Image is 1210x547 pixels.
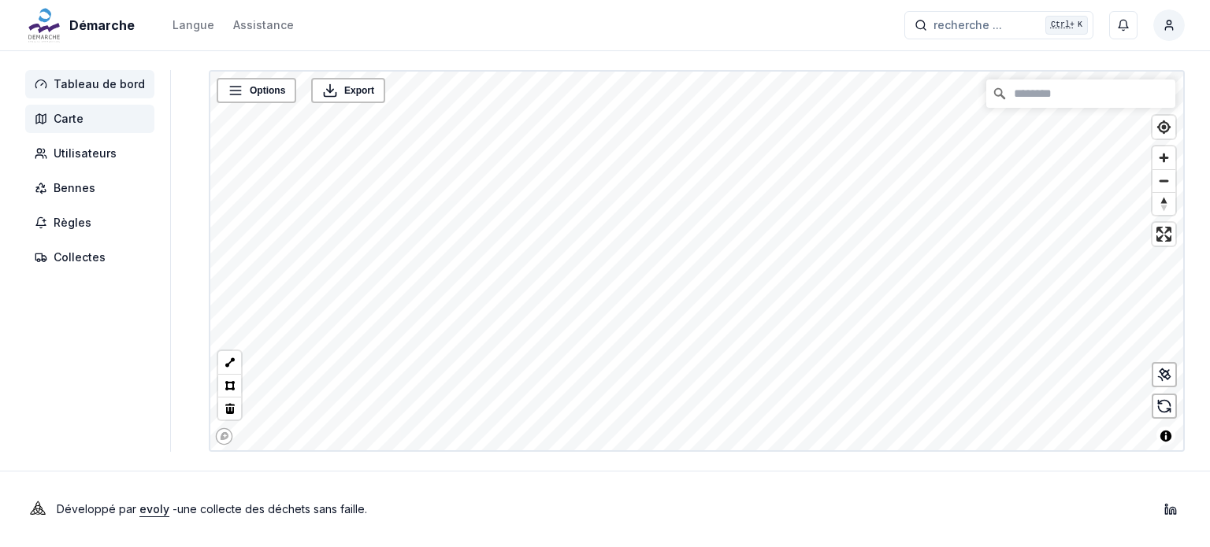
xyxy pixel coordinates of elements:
[1152,116,1175,139] button: Find my location
[173,17,214,33] div: Langue
[25,105,161,133] a: Carte
[1152,146,1175,169] button: Zoom in
[1152,193,1175,215] span: Reset bearing to north
[25,497,50,522] img: Evoly Logo
[54,180,95,196] span: Bennes
[344,83,374,98] span: Export
[986,79,1175,108] input: Chercher
[25,243,161,272] a: Collectes
[25,16,141,35] a: Démarche
[933,17,1002,33] span: recherche ...
[25,6,63,44] img: Démarche Logo
[218,351,241,374] button: LineString tool (l)
[57,498,367,520] p: Développé par - une collecte des déchets sans faille .
[139,502,169,516] a: evoly
[218,374,241,397] button: Polygon tool (p)
[25,139,161,168] a: Utilisateurs
[218,397,241,419] button: Delete
[25,174,161,202] a: Bennes
[233,16,294,35] a: Assistance
[69,16,135,35] span: Démarche
[1152,170,1175,192] span: Zoom out
[1152,223,1175,246] button: Enter fullscreen
[54,146,117,161] span: Utilisateurs
[1152,192,1175,215] button: Reset bearing to north
[54,215,91,231] span: Règles
[210,72,1193,454] canvas: Map
[173,16,214,35] button: Langue
[1156,427,1175,445] button: Toggle attribution
[1152,169,1175,192] button: Zoom out
[54,111,84,127] span: Carte
[250,83,285,98] span: Options
[25,70,161,98] a: Tableau de bord
[54,76,145,92] span: Tableau de bord
[54,249,106,265] span: Collectes
[904,11,1093,39] button: recherche ...Ctrl+K
[25,209,161,237] a: Règles
[215,427,233,445] a: Mapbox logo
